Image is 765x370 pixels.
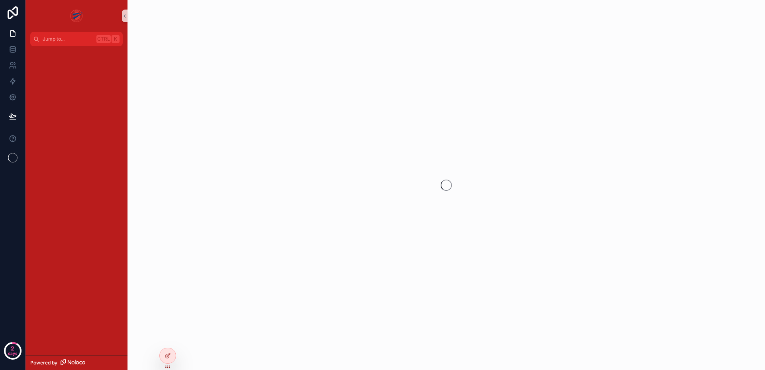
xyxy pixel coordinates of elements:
[30,360,57,366] span: Powered by
[25,355,127,370] a: Powered by
[25,46,127,61] div: scrollable content
[112,36,119,42] span: K
[96,35,111,43] span: Ctrl
[43,36,93,42] span: Jump to...
[11,345,14,352] p: 2
[30,32,123,46] button: Jump to...CtrlK
[70,10,83,22] img: App logo
[8,348,18,359] p: days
